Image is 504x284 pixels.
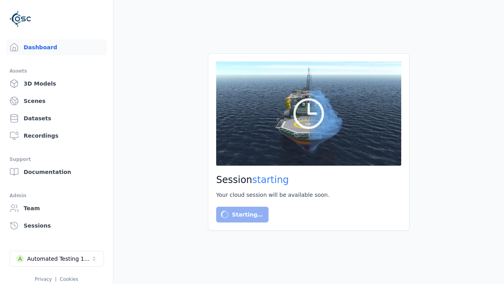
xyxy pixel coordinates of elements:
[27,255,91,263] div: Automated Testing 1 - Playwright
[35,277,52,282] a: Privacy
[6,39,107,55] a: Dashboard
[9,8,31,30] img: Logo
[252,174,289,185] span: starting
[6,164,107,180] a: Documentation
[9,155,104,164] div: Support
[60,277,78,282] a: Cookies
[216,191,401,199] div: Your cloud session will be available soon.
[6,110,107,126] a: Datasets
[6,200,107,216] a: Team
[55,277,57,282] span: |
[9,66,104,76] div: Assets
[216,174,401,186] h2: Session
[6,93,107,109] a: Scenes
[9,191,104,200] div: Admin
[6,76,107,92] a: 3D Models
[16,255,24,263] div: A
[216,207,269,222] button: Starting…
[6,128,107,144] a: Recordings
[9,251,104,267] button: Select a workspace
[6,218,107,234] a: Sessions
